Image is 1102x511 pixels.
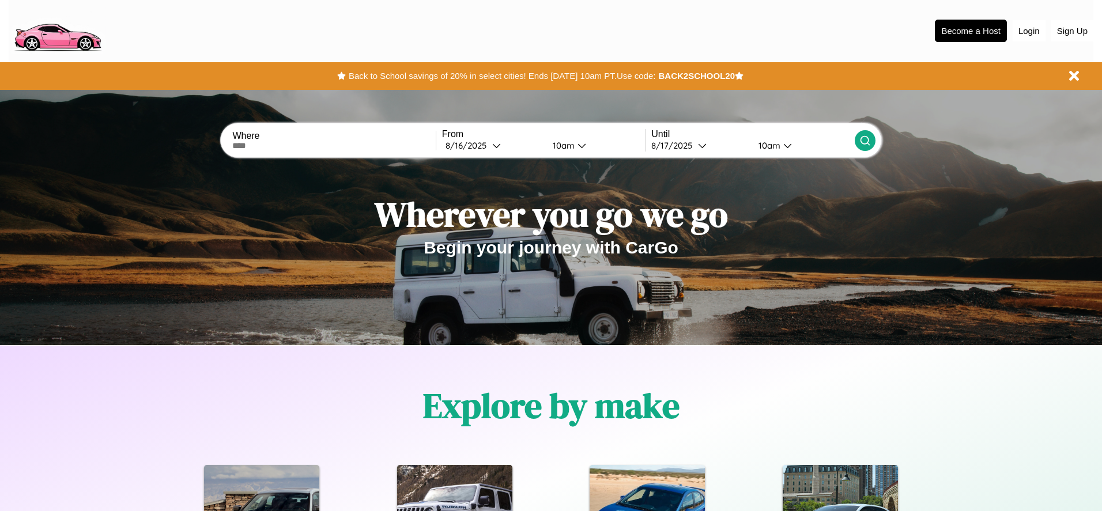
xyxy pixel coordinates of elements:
label: From [442,129,645,139]
button: Become a Host [935,20,1007,42]
b: BACK2SCHOOL20 [658,71,735,81]
label: Where [232,131,435,141]
div: 8 / 17 / 2025 [651,140,698,151]
button: Sign Up [1051,20,1093,41]
label: Until [651,129,854,139]
button: 10am [749,139,854,152]
div: 10am [753,140,783,151]
img: logo [9,6,106,54]
button: Back to School savings of 20% in select cities! Ends [DATE] 10am PT.Use code: [346,68,658,84]
button: Login [1013,20,1046,41]
h1: Explore by make [423,382,680,429]
div: 8 / 16 / 2025 [446,140,492,151]
button: 10am [544,139,645,152]
button: 8/16/2025 [442,139,544,152]
div: 10am [547,140,578,151]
